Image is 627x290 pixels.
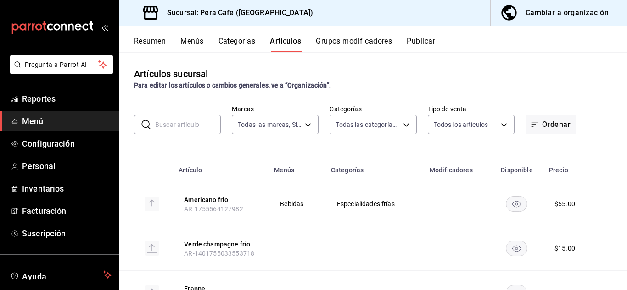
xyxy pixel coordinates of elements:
[506,241,527,256] button: availability-product
[22,137,112,150] span: Configuración
[184,250,254,257] span: AR-1401755033553718
[184,240,258,249] button: edit-product-location
[22,227,112,240] span: Suscripción
[22,182,112,195] span: Inventarios
[434,120,488,129] span: Todos los artículos
[218,37,256,52] button: Categorías
[25,60,99,70] span: Pregunta a Parrot AI
[6,66,113,76] a: Pregunta a Parrot AI
[330,106,416,112] label: Categorías
[184,205,243,213] span: AR-1755564127982
[22,205,112,217] span: Facturación
[134,67,208,81] div: Artículos sucursal
[490,153,543,182] th: Disponible
[428,106,515,112] label: Tipo de venta
[506,196,527,212] button: availability-product
[22,160,112,172] span: Personal
[336,120,399,129] span: Todas las categorías, Sin categoría
[526,115,576,134] button: Ordenar
[184,195,258,204] button: edit-product-location
[134,37,166,52] button: Resumen
[173,153,269,182] th: Artículo
[10,55,113,74] button: Pregunta a Parrot AI
[22,115,112,127] span: Menú
[407,37,435,52] button: Publicar
[325,153,424,182] th: Categorías
[22,269,100,280] span: Ayuda
[155,115,221,134] input: Buscar artículo
[180,37,203,52] button: Menús
[134,82,331,89] strong: Para editar los artículos o cambios generales, ve a “Organización”.
[238,120,302,129] span: Todas las marcas, Sin marca
[554,244,575,253] div: $ 15.00
[270,37,301,52] button: Artículos
[134,37,627,52] div: navigation tabs
[337,201,413,207] span: Especialidades frías
[526,6,609,19] div: Cambiar a organización
[22,93,112,105] span: Reportes
[543,153,596,182] th: Precio
[160,7,313,18] h3: Sucursal: Pera Cafe ([GEOGRAPHIC_DATA])
[280,201,313,207] span: Bebidas
[316,37,392,52] button: Grupos modificadores
[101,24,108,31] button: open_drawer_menu
[232,106,319,112] label: Marcas
[269,153,325,182] th: Menús
[554,199,575,208] div: $ 55.00
[424,153,490,182] th: Modificadores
